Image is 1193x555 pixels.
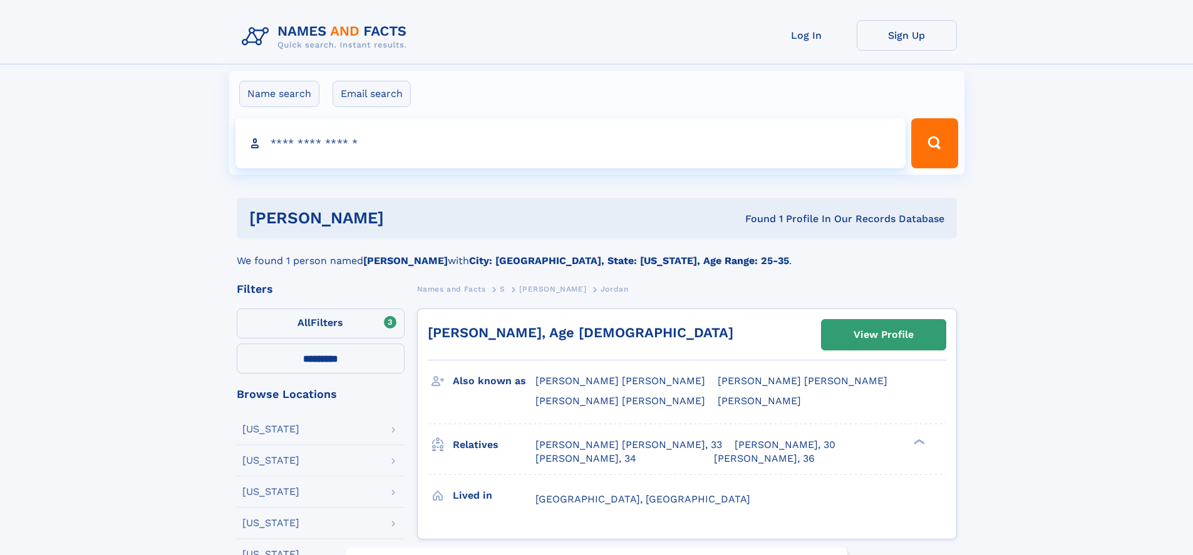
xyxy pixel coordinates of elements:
span: [PERSON_NAME] [PERSON_NAME] [718,375,887,387]
b: [PERSON_NAME] [363,255,448,267]
h3: Also known as [453,370,535,392]
div: View Profile [854,320,914,349]
label: Filters [237,308,405,339]
div: [US_STATE] [242,456,299,466]
div: [US_STATE] [242,424,299,434]
h1: [PERSON_NAME] [249,210,565,226]
span: S [500,285,505,293]
a: [PERSON_NAME], 34 [535,452,636,466]
div: [US_STATE] [242,518,299,528]
a: View Profile [822,320,946,350]
b: City: [GEOGRAPHIC_DATA], State: [US_STATE], Age Range: 25-35 [469,255,789,267]
div: Filters [237,283,405,295]
span: Jordan [601,285,629,293]
label: Name search [239,81,319,107]
span: [PERSON_NAME] [PERSON_NAME] [535,395,705,407]
a: [PERSON_NAME] [PERSON_NAME], 33 [535,438,722,452]
span: All [297,317,311,328]
div: Browse Locations [237,389,405,400]
span: [PERSON_NAME] [PERSON_NAME] [535,375,705,387]
a: [PERSON_NAME] [519,281,586,297]
a: [PERSON_NAME], Age [DEMOGRAPHIC_DATA] [428,325,733,340]
a: Log In [757,20,857,51]
a: [PERSON_NAME], 30 [735,438,835,452]
input: search input [235,118,906,168]
span: [GEOGRAPHIC_DATA], [GEOGRAPHIC_DATA] [535,493,750,505]
div: We found 1 person named with . [237,238,957,268]
span: [PERSON_NAME] [519,285,586,293]
a: Sign Up [857,20,957,51]
div: ❯ [911,437,926,446]
button: Search Button [911,118,958,168]
h3: Lived in [453,485,535,506]
div: Found 1 Profile In Our Records Database [564,212,944,226]
span: [PERSON_NAME] [718,395,801,407]
label: Email search [333,81,411,107]
a: Names and Facts [417,281,486,297]
img: Logo Names and Facts [237,20,417,54]
a: S [500,281,505,297]
h3: Relatives [453,434,535,456]
a: [PERSON_NAME], 36 [714,452,815,466]
div: [US_STATE] [242,487,299,497]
